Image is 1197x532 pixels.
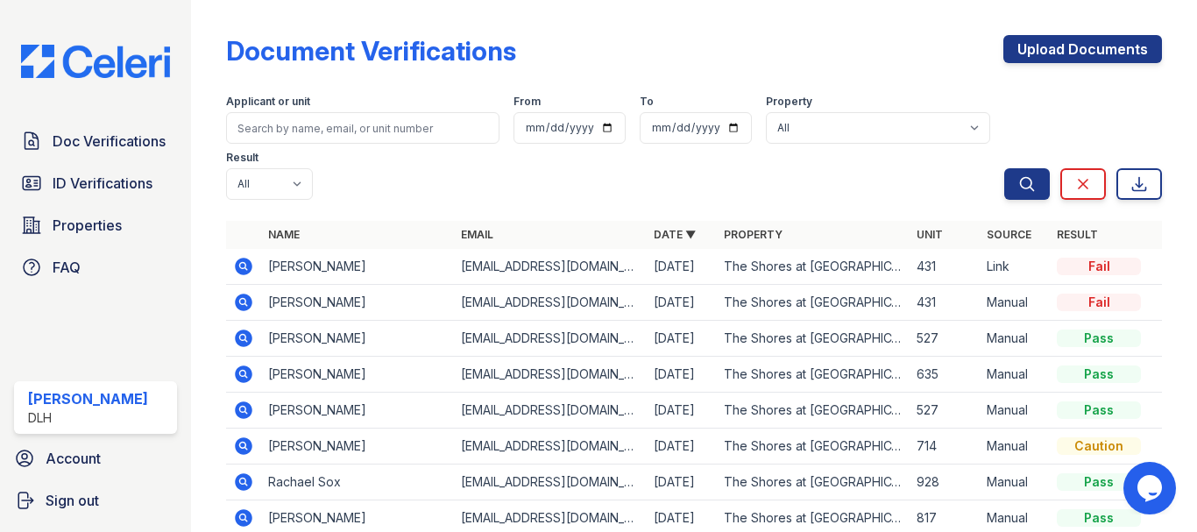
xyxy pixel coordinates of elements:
div: Pass [1057,401,1141,419]
td: [PERSON_NAME] [261,393,454,429]
td: Manual [980,285,1050,321]
td: 527 [910,393,980,429]
td: [DATE] [647,249,717,285]
td: [DATE] [647,357,717,393]
td: 431 [910,249,980,285]
div: Caution [1057,437,1141,455]
td: [PERSON_NAME] [261,321,454,357]
a: Result [1057,228,1098,241]
td: [PERSON_NAME] [261,249,454,285]
input: Search by name, email, or unit number [226,112,499,144]
td: [PERSON_NAME] [261,357,454,393]
td: [PERSON_NAME] [261,285,454,321]
span: Doc Verifications [53,131,166,152]
span: FAQ [53,257,81,278]
td: [DATE] [647,285,717,321]
iframe: chat widget [1123,462,1179,514]
td: 635 [910,357,980,393]
a: Upload Documents [1003,35,1162,63]
div: Pass [1057,473,1141,491]
td: The Shores at [GEOGRAPHIC_DATA] [717,429,910,465]
td: [EMAIL_ADDRESS][DOMAIN_NAME] [454,393,647,429]
a: Source [987,228,1031,241]
a: Date ▼ [654,228,696,241]
a: Property [724,228,783,241]
td: [EMAIL_ADDRESS][DOMAIN_NAME] [454,465,647,500]
td: Manual [980,429,1050,465]
td: The Shores at [GEOGRAPHIC_DATA] [717,321,910,357]
a: FAQ [14,250,177,285]
td: Manual [980,321,1050,357]
a: Account [7,441,184,476]
div: Pass [1057,509,1141,527]
a: Email [461,228,493,241]
td: [EMAIL_ADDRESS][DOMAIN_NAME] [454,429,647,465]
td: [DATE] [647,429,717,465]
td: [EMAIL_ADDRESS][DOMAIN_NAME] [454,249,647,285]
a: Sign out [7,483,184,518]
td: Manual [980,357,1050,393]
td: 431 [910,285,980,321]
div: Document Verifications [226,35,516,67]
td: 928 [910,465,980,500]
div: DLH [28,409,148,427]
a: Doc Verifications [14,124,177,159]
td: [PERSON_NAME] [261,429,454,465]
div: Pass [1057,365,1141,383]
td: [EMAIL_ADDRESS][DOMAIN_NAME] [454,285,647,321]
a: Name [268,228,300,241]
div: Fail [1057,294,1141,311]
a: Properties [14,208,177,243]
td: [EMAIL_ADDRESS][DOMAIN_NAME] [454,357,647,393]
td: Link [980,249,1050,285]
label: From [514,95,541,109]
td: Rachael Sox [261,465,454,500]
div: Pass [1057,330,1141,347]
td: 714 [910,429,980,465]
td: The Shores at [GEOGRAPHIC_DATA] [717,285,910,321]
td: The Shores at [GEOGRAPHIC_DATA] [717,249,910,285]
td: [DATE] [647,321,717,357]
td: [DATE] [647,393,717,429]
a: ID Verifications [14,166,177,201]
td: [DATE] [647,465,717,500]
div: [PERSON_NAME] [28,388,148,409]
td: The Shores at [GEOGRAPHIC_DATA] [717,393,910,429]
span: Account [46,448,101,469]
td: [EMAIL_ADDRESS][DOMAIN_NAME] [454,321,647,357]
img: CE_Logo_Blue-a8612792a0a2168367f1c8372b55b34899dd931a85d93a1a3d3e32e68fde9ad4.png [7,45,184,78]
label: Property [766,95,812,109]
div: Fail [1057,258,1141,275]
td: The Shores at [GEOGRAPHIC_DATA] [717,357,910,393]
a: Unit [917,228,943,241]
td: The Shores at [GEOGRAPHIC_DATA] [717,465,910,500]
td: 527 [910,321,980,357]
label: Result [226,151,259,165]
span: Properties [53,215,122,236]
label: Applicant or unit [226,95,310,109]
span: ID Verifications [53,173,152,194]
td: Manual [980,465,1050,500]
label: To [640,95,654,109]
td: Manual [980,393,1050,429]
span: Sign out [46,490,99,511]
